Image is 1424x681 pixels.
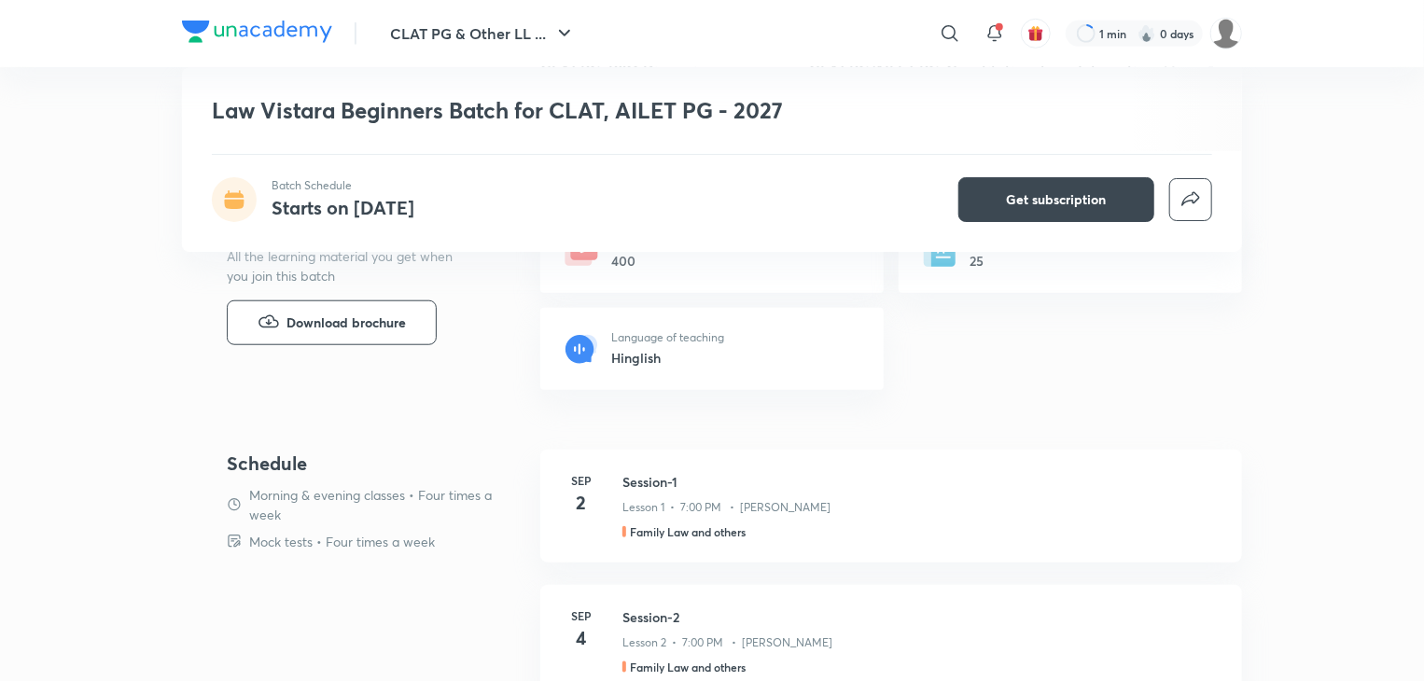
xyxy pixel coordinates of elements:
p: Batch Schedule [272,177,414,194]
a: Company Logo [182,21,332,48]
h5: Family Law and others [630,523,746,540]
p: All the learning material you get when you join this batch [227,246,468,285]
h5: Family Law and others [630,659,746,675]
h3: Session-1 [622,472,1220,492]
a: Sep2Session-1Lesson 1 • 7:00 PM • [PERSON_NAME]Family Law and others [540,450,1242,585]
h6: Sep [563,472,600,489]
h4: Schedule [227,450,525,478]
p: Mock tests • Four times a week [249,532,435,551]
p: Morning & evening classes • Four times a week [249,485,525,524]
img: sejal [1210,18,1242,49]
h6: Hinglish [611,348,724,368]
button: CLAT PG & Other LL ... [379,15,587,52]
h6: 400 [611,251,671,271]
p: Language of teaching [611,329,724,346]
h6: Sep [563,607,600,624]
button: avatar [1021,19,1051,49]
h4: 2 [563,489,600,517]
img: avatar [1027,25,1044,42]
p: Lesson 1 • 7:00 PM • [PERSON_NAME] [622,499,831,516]
button: Download brochure [227,300,437,345]
h4: 4 [563,624,600,652]
h3: Session-2 [622,607,1220,627]
span: Get subscription [1007,190,1107,209]
img: Company Logo [182,21,332,43]
h6: 25 [970,251,1024,271]
img: streak [1138,24,1156,43]
span: Download brochure [286,313,406,333]
button: Get subscription [958,177,1154,222]
h4: Starts on [DATE] [272,195,414,220]
h1: Law Vistara Beginners Batch for CLAT, AILET PG - 2027 [212,97,942,124]
p: Lesson 2 • 7:00 PM • [PERSON_NAME] [622,634,832,651]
